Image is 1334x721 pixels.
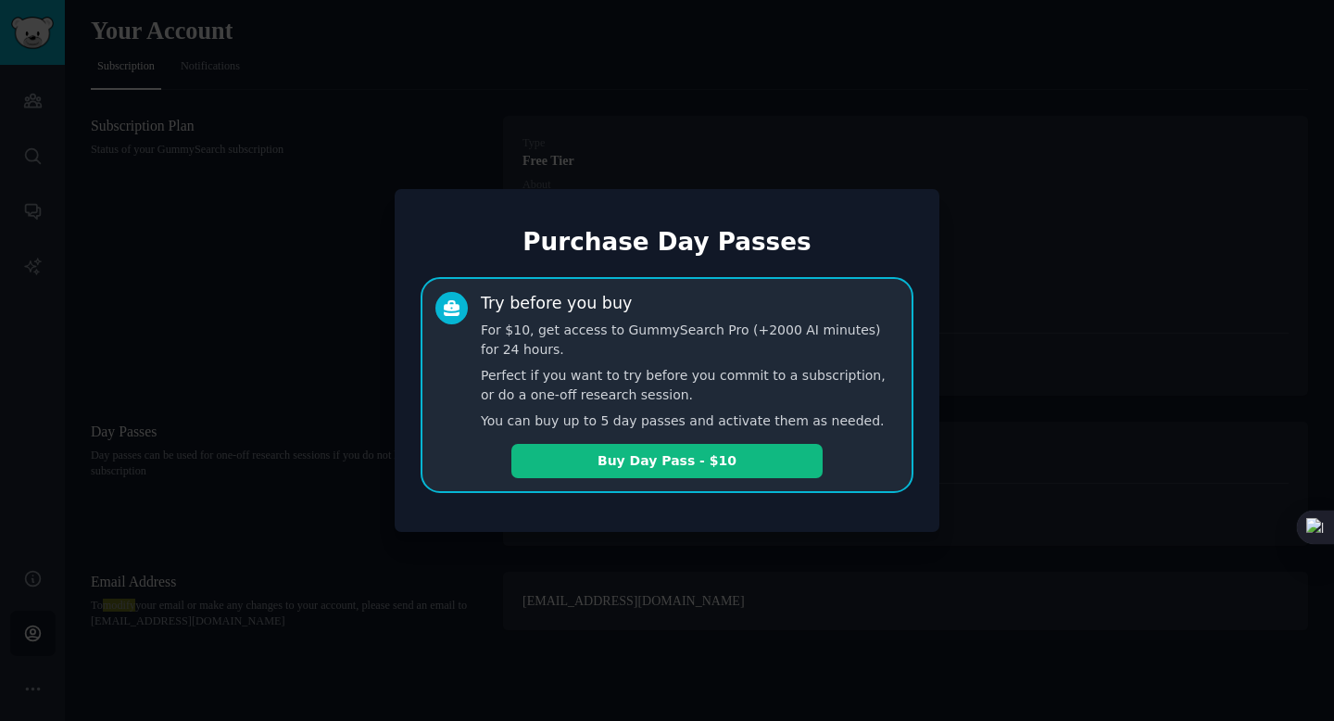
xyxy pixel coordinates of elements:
p: You can buy up to 5 day passes and activate them as needed. [481,411,899,431]
p: Perfect if you want to try before you commit to a subscription, or do a one-off research session. [481,366,899,405]
div: Try before you buy [481,292,632,315]
button: Buy Day Pass - $10 [511,444,823,478]
p: For $10, get access to GummySearch Pro (+2000 AI minutes) for 24 hours. [481,321,899,360]
h1: Purchase Day Passes [421,228,913,258]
